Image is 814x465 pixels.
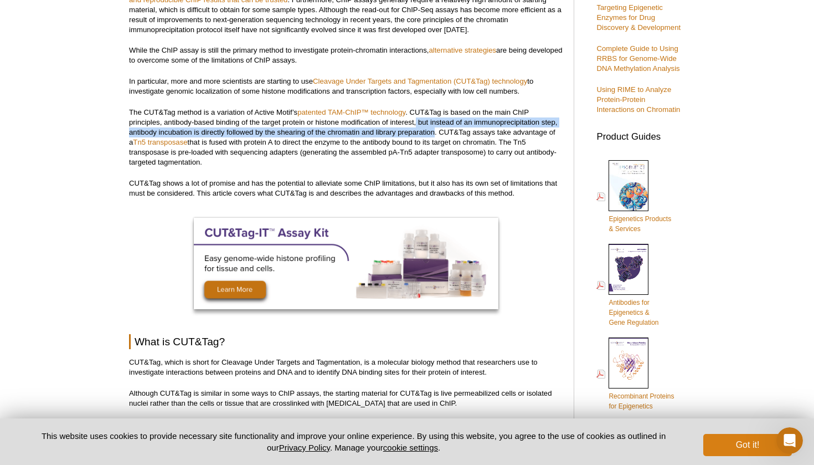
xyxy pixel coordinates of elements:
p: CUT&Tag shows a lot of promise and has the potential to alleviate some ChIP limitations, but it a... [129,178,563,198]
a: alternative strategies [429,46,496,54]
a: Tn5 transposase [133,138,187,146]
a: Complete Guide to Using RRBS for Genome-Wide DNA Methylation Analysis [596,44,679,73]
a: Epigenetics Products& Services [596,159,671,235]
h2: What is CUT&Tag? [129,334,563,349]
img: Optimized CUT&Tag-IT Assay Kit [194,218,498,309]
iframe: Intercom live chat [776,427,803,454]
a: Recombinant Proteinsfor Epigenetics [596,336,674,412]
a: Antibodies forEpigenetics &Gene Regulation [596,243,658,329]
a: Cleavage Under Targets and Tagmentation (CUT&Tag) technology [313,77,527,85]
button: Got it! [703,434,792,456]
button: cookie settings [383,443,438,452]
p: While the ChIP assay is still the primary method to investigate protein-chromatin interactions, a... [129,45,563,65]
a: patented TAM-ChIP™ technology [297,108,405,116]
p: The CUT&Tag method is a variation of Active Motif’s . CUT&Tag is based on the main ChIP principle... [129,108,563,167]
p: CUT&Tag, which is short for Cleavage Under Targets and Tagmentation, is a molecular biology metho... [129,357,563,377]
a: Privacy Policy [279,443,330,452]
a: Targeting Epigenetic Enzymes for Drug Discovery & Development [596,3,681,32]
span: Antibodies for Epigenetics & Gene Regulation [609,299,658,326]
p: In particular, more and more scientists are starting to use to investigate genomic localization o... [129,76,563,96]
span: Epigenetics Products & Services [609,215,671,233]
p: Although CUT&Tag is similar in some ways to ChIP assays, the starting material for CUT&Tag is liv... [129,389,563,408]
p: This website uses cookies to provide necessary site functionality and improve your online experie... [22,430,685,453]
img: Epi_brochure_140604_cover_web_70x200 [609,160,648,211]
a: Using RIME to Analyze Protein-Protein Interactions on Chromatin [596,85,680,114]
h3: Product Guides [596,126,685,142]
img: Abs_epi_2015_cover_web_70x200 [609,244,648,295]
span: Recombinant Proteins for Epigenetics [609,392,674,410]
img: Rec_prots_140604_cover_web_70x200 [609,338,648,389]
